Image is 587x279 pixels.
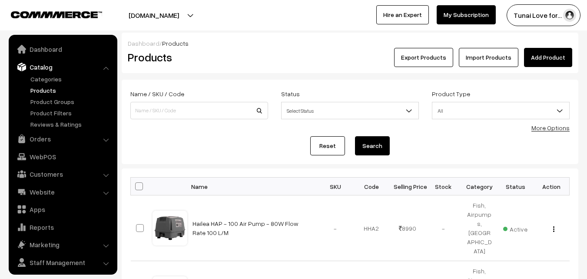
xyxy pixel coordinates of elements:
a: My Subscription [437,5,496,24]
th: Category [461,178,497,195]
a: Dashboard [128,40,159,47]
td: Fish, Airpumps, [GEOGRAPHIC_DATA] [461,195,497,261]
th: SKU [318,178,354,195]
button: [DOMAIN_NAME] [98,4,209,26]
a: Catalog [11,59,114,75]
a: More Options [531,124,570,131]
a: Customers [11,166,114,182]
a: WebPOS [11,149,114,165]
img: Menu [553,226,554,232]
a: COMMMERCE [11,9,87,19]
a: Reports [11,219,114,235]
td: - [318,195,354,261]
td: - [425,195,461,261]
span: Select Status [282,103,418,118]
td: 8990 [389,195,425,261]
a: Add Product [524,48,572,67]
a: Categories [28,74,114,84]
img: COMMMERCE [11,11,102,18]
th: Selling Price [389,178,425,195]
a: Marketing [11,237,114,252]
a: Hailea HAP - 100 Air Pump - 80W Flow Rate 100 L/M [192,220,298,236]
span: All [432,102,570,119]
input: Name / SKU / Code [130,102,268,119]
span: Active [503,222,527,234]
h2: Products [128,50,267,64]
th: Code [353,178,389,195]
a: Product Groups [28,97,114,106]
span: All [432,103,569,118]
th: Name [187,178,318,195]
th: Stock [425,178,461,195]
th: Action [534,178,570,195]
div: / [128,39,572,48]
a: Reset [310,136,345,155]
img: user [563,9,576,22]
label: Status [281,89,300,98]
a: Orders [11,131,114,147]
a: Product Filters [28,108,114,118]
a: Import Products [459,48,518,67]
button: Search [355,136,390,155]
a: Apps [11,202,114,217]
a: Reviews & Ratings [28,120,114,129]
th: Status [497,178,534,195]
td: HHA2 [353,195,389,261]
a: Staff Management [11,255,114,270]
span: Products [162,40,189,47]
label: Product Type [432,89,470,98]
span: Select Status [281,102,419,119]
a: Dashboard [11,41,114,57]
button: Export Products [394,48,453,67]
a: Products [28,86,114,95]
a: Hire an Expert [376,5,429,24]
button: Tunai Love for… [507,4,580,26]
label: Name / SKU / Code [130,89,184,98]
a: Website [11,184,114,200]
